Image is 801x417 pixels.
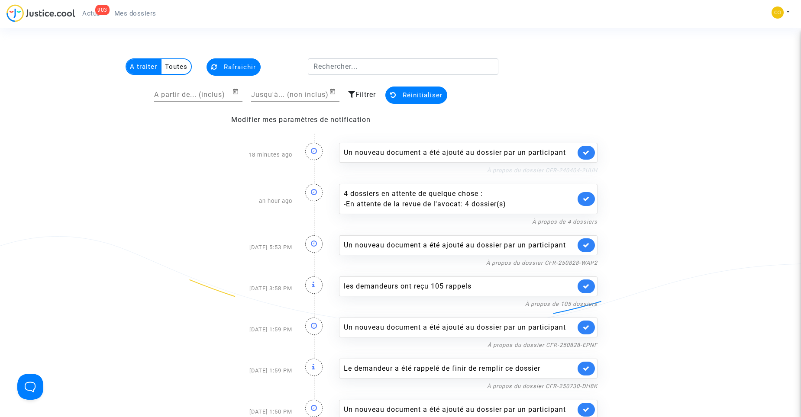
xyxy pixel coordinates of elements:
span: Filtrer [355,90,376,99]
iframe: Help Scout Beacon - Open [17,374,43,400]
multi-toggle-item: A traiter [126,59,161,74]
div: [DATE] 3:58 PM [197,268,299,309]
input: Rechercher... [308,58,499,75]
div: - En attente de la revue de l'avocat: 4 dossier(s) [344,199,575,209]
button: Open calendar [232,87,242,97]
div: Un nouveau document a été ajouté au dossier par un participant [344,148,575,158]
div: Un nouveau document a été ajouté au dossier par un participant [344,240,575,250]
a: À propos du dossier CFR-240404-2UUH [487,167,598,173]
a: Modifier mes paramètres de notification [231,115,371,124]
span: Réinitialiser [403,91,442,99]
a: À propos de 105 dossiers [525,301,598,307]
button: Open calendar [329,87,339,97]
a: À propos du dossier CFR-250828-EPNF [488,342,598,348]
img: jc-logo.svg [6,4,75,22]
div: 18 minutes ago [197,134,299,175]
span: Actus [82,10,100,17]
div: 903 [95,5,110,15]
div: Un nouveau document a été ajouté au dossier par un participant [344,322,575,333]
span: Rafraichir [224,63,256,71]
span: Mes dossiers [114,10,156,17]
div: [DATE] 1:59 PM [197,350,299,391]
div: Un nouveau document a été ajouté au dossier par un participant [344,404,575,415]
multi-toggle-item: Toutes [161,59,191,74]
div: les demandeurs ont reçu 105 rappels [344,281,575,292]
div: Le demandeur a été rappelé de finir de remplir ce dossier [344,363,575,374]
div: 4 dossiers en attente de quelque chose : [344,189,575,209]
a: À propos du dossier CFR-250730-DH8K [487,383,598,389]
div: [DATE] 1:59 PM [197,309,299,350]
a: À propos du dossier CFR-250828-WAP2 [486,260,598,266]
div: [DATE] 5:53 PM [197,227,299,268]
a: À propos de 4 dossiers [532,218,598,225]
img: 5a13cfc393247f09c958b2f13390bacc [772,6,784,19]
div: an hour ago [197,175,299,227]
